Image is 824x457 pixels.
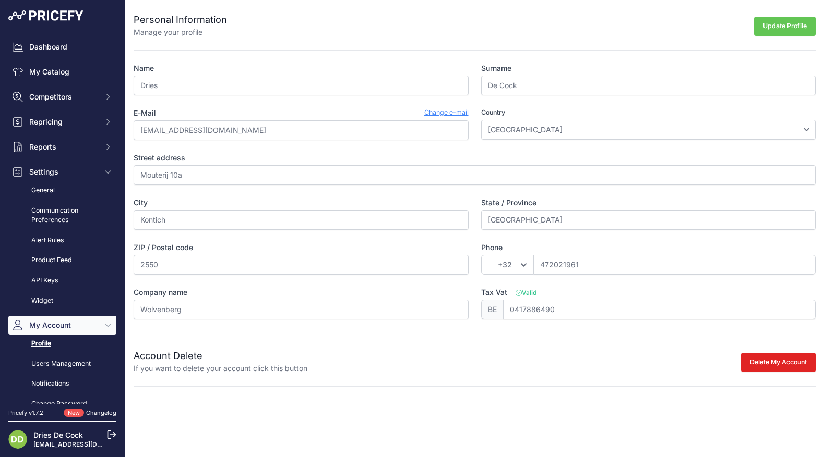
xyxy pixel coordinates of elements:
[8,251,116,269] a: Product Feed
[33,430,83,439] a: Dries De Cock
[86,409,116,416] a: Changelog
[134,63,469,73] label: Name
[134,153,816,163] label: Street address
[8,202,116,229] a: Communication Preferences
[134,287,469,298] label: Company name
[8,181,116,200] a: General
[8,163,116,181] button: Settings
[754,17,816,36] button: Update Profile
[8,335,116,353] a: Profile
[8,10,83,21] img: Pricefy Logo
[481,197,816,208] label: State / Province
[29,117,98,127] span: Repricing
[481,63,816,73] label: Surname
[134,197,469,208] label: City
[741,353,816,372] button: Delete My Account
[8,409,43,417] div: Pricefy v1.7.2
[8,63,116,81] a: My Catalog
[29,167,98,177] span: Settings
[516,289,536,297] span: Valid
[481,108,816,118] label: Country
[8,316,116,335] button: My Account
[8,375,116,393] a: Notifications
[481,288,507,297] span: Tax Vat
[8,395,116,413] a: Change Password
[481,300,503,319] span: BE
[134,363,307,374] p: If you want to delete your account click this button
[8,88,116,106] button: Competitors
[8,38,116,56] a: Dashboard
[424,108,469,118] a: Change e-mail
[33,440,142,448] a: [EMAIL_ADDRESS][DOMAIN_NAME]
[8,271,116,290] a: API Keys
[29,142,98,152] span: Reports
[29,320,98,330] span: My Account
[481,242,816,253] label: Phone
[8,113,116,131] button: Repricing
[64,409,84,417] span: New
[134,349,307,363] h2: Account Delete
[29,92,98,102] span: Competitors
[134,242,469,253] label: ZIP / Postal code
[134,108,156,118] label: E-Mail
[8,138,116,156] button: Reports
[134,27,227,38] p: Manage your profile
[134,13,227,27] h2: Personal Information
[8,231,116,250] a: Alert Rules
[8,292,116,310] a: Widget
[8,355,116,373] a: Users Management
